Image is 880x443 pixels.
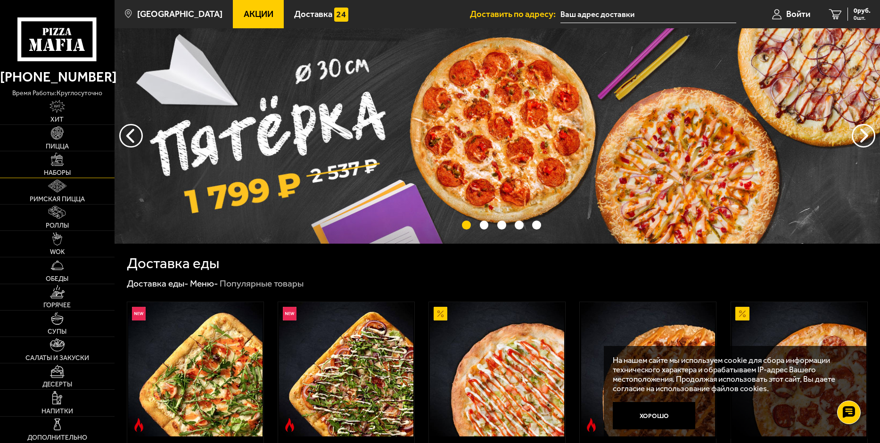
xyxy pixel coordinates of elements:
img: Острое блюдо [584,418,598,432]
button: точки переключения [532,221,541,230]
span: Десерты [42,381,72,388]
span: Дополнительно [27,435,87,441]
a: АкционныйАль-Шам 25 см (тонкое тесто) [429,302,565,436]
span: Войти [786,10,810,19]
img: Новинка [132,307,146,320]
img: 15daf4d41897b9f0e9f617042186c801.svg [334,8,348,21]
button: точки переключения [515,221,524,230]
button: точки переключения [462,221,471,230]
span: Акции [244,10,273,19]
span: Наборы [44,170,71,176]
a: НовинкаОстрое блюдоРимская с креветками [127,302,263,436]
a: Острое блюдоБиф чили 25 см (толстое с сыром) [580,302,716,436]
span: WOK [50,249,65,255]
p: На нашем сайте мы используем cookie для сбора информации технического характера и обрабатываем IP... [613,355,853,394]
img: Римская с мясным ассорти [279,302,413,436]
span: 0 шт. [854,15,871,21]
span: Салаты и закуски [25,355,89,361]
span: Доставить по адресу: [470,10,560,19]
img: Акционный [735,307,749,320]
img: Острое блюдо [132,418,146,432]
a: АкционныйПепперони 25 см (толстое с сыром) [731,302,867,436]
div: Популярные товары [220,278,304,289]
button: следующий [119,124,143,148]
span: Роллы [46,222,69,229]
a: НовинкаОстрое блюдоРимская с мясным ассорти [278,302,414,436]
span: Хит [50,116,64,123]
a: Доставка еды- [127,278,189,289]
input: Ваш адрес доставки [560,6,736,23]
img: Биф чили 25 см (толстое с сыром) [581,302,716,436]
img: Новинка [283,307,296,320]
img: Пепперони 25 см (толстое с сыром) [732,302,866,436]
img: Острое блюдо [283,418,296,432]
img: Акционный [434,307,447,320]
a: Меню- [190,278,218,289]
button: точки переключения [497,221,506,230]
span: Супы [48,328,66,335]
span: Пицца [46,143,69,150]
span: 0 руб. [854,8,871,14]
span: Римская пицца [30,196,85,203]
h1: Доставка еды [127,256,219,271]
button: точки переключения [480,221,489,230]
span: Напитки [41,408,73,415]
span: [GEOGRAPHIC_DATA] [137,10,222,19]
span: Обеды [46,276,68,282]
button: Хорошо [613,402,695,429]
button: предыдущий [852,124,875,148]
span: Доставка [294,10,332,19]
img: Аль-Шам 25 см (тонкое тесто) [430,302,564,436]
span: Горячее [43,302,71,309]
img: Римская с креветками [128,302,263,436]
